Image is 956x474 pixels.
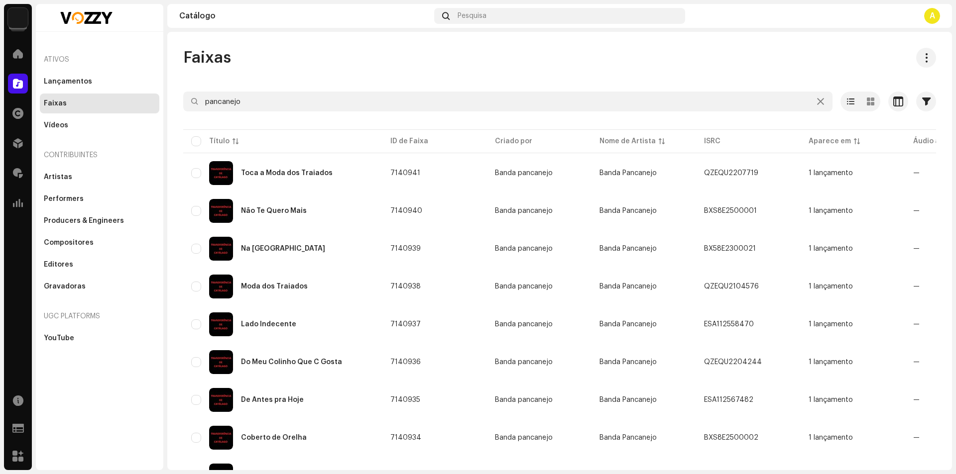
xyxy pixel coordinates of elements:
span: 7140934 [390,434,421,441]
div: 1 lançamento [809,396,853,403]
img: 1cf725b2-75a2-44e7-8fdf-5f1256b3d403 [8,8,28,28]
div: Título [209,136,230,146]
div: 1 lançamento [809,434,853,441]
re-a-nav-header: Contribuintes [40,143,159,167]
div: A [924,8,940,24]
div: BX58E2300021 [704,245,756,252]
div: Aparece em [809,136,851,146]
div: Moda dos Traiados [241,283,308,290]
re-m-nav-item: Vídeos [40,115,159,135]
div: 1 lançamento [809,207,853,214]
re-a-nav-header: UGC Platforms [40,304,159,328]
span: Banda Pancanejo [599,396,688,403]
span: Banda pancanejo [495,321,553,328]
span: Banda pancanejo [495,245,553,252]
div: ESA112567482 [704,396,753,403]
span: Banda Pancanejo [599,207,688,214]
img: caa17e9c-b874-44dc-a8e1-acbab217cde3 [209,199,233,223]
div: QZEQU2104576 [704,283,759,290]
span: 1 lançamento [809,434,897,441]
span: 7140935 [390,396,420,403]
div: 1 lançamento [809,359,853,366]
div: Lançamentos [44,78,92,86]
re-m-nav-item: Lançamentos [40,72,159,92]
div: Banda Pancanejo [599,321,657,328]
div: Catálogo [179,12,430,20]
div: Não Te Quero Mais [241,207,307,214]
span: Banda pancanejo [495,359,553,366]
div: Banda Pancanejo [599,207,657,214]
span: 7140937 [390,321,421,328]
div: Performers [44,195,84,203]
div: Na Rua da Amargura [241,245,325,252]
span: 1 lançamento [809,396,897,403]
img: caa17e9c-b874-44dc-a8e1-acbab217cde3 [209,161,233,185]
div: BXS8E2500002 [704,434,758,441]
span: 7140936 [390,359,421,366]
div: Banda Pancanejo [599,434,657,441]
span: 7140939 [390,245,421,252]
div: Gravadoras [44,283,86,290]
img: caa17e9c-b874-44dc-a8e1-acbab217cde3 [209,426,233,450]
div: 1 lançamento [809,321,853,328]
div: 1 lançamento [809,170,853,177]
span: Banda pancanejo [495,207,553,214]
re-m-nav-item: Gravadoras [40,277,159,296]
span: Banda Pancanejo [599,170,688,177]
span: 1 lançamento [809,207,897,214]
span: 7140940 [390,207,422,214]
div: Compositores [44,239,94,247]
div: Banda Pancanejo [599,283,657,290]
re-m-nav-item: Performers [40,189,159,209]
re-m-nav-item: Faixas [40,94,159,113]
div: Producers & Engineers [44,217,124,225]
span: Banda pancanejo [495,396,553,403]
span: Faixas [183,48,231,68]
span: Banda pancanejo [495,170,553,177]
div: De Antes pra Hoje [241,396,304,403]
div: Banda Pancanejo [599,170,657,177]
img: caa17e9c-b874-44dc-a8e1-acbab217cde3 [209,275,233,298]
span: Banda Pancanejo [599,283,688,290]
span: Banda pancanejo [495,283,553,290]
span: Banda Pancanejo [599,245,688,252]
img: caa17e9c-b874-44dc-a8e1-acbab217cde3 [209,350,233,374]
div: Vídeos [44,121,68,129]
img: caa17e9c-b874-44dc-a8e1-acbab217cde3 [209,388,233,412]
re-m-nav-item: Artistas [40,167,159,187]
div: Banda Pancanejo [599,245,657,252]
div: Artistas [44,173,72,181]
img: caa17e9c-b874-44dc-a8e1-acbab217cde3 [209,312,233,336]
re-m-nav-item: Editores [40,255,159,275]
div: Lado Indecente [241,321,296,328]
span: Banda pancanejo [495,434,553,441]
span: 1 lançamento [809,170,897,177]
span: Banda Pancanejo [599,321,688,328]
span: 7140941 [390,170,420,177]
div: Do Meu Colinho Que C Gosta [241,359,342,366]
span: Pesquisa [458,12,486,20]
re-m-nav-item: YouTube [40,328,159,348]
re-a-nav-header: Ativos [40,48,159,72]
span: Banda Pancanejo [599,434,688,441]
div: Nome de Artista [599,136,656,146]
div: BXS8E2500001 [704,207,757,214]
div: QZEQU2207719 [704,170,758,177]
span: 1 lançamento [809,321,897,328]
re-m-nav-item: Producers & Engineers [40,211,159,231]
div: Faixas [44,99,67,107]
div: Coberto de Orelha [241,434,307,441]
div: Banda Pancanejo [599,359,657,366]
input: Pesquisa [183,92,833,111]
div: Toca a Moda dos Traiados [241,170,333,177]
span: 1 lançamento [809,283,897,290]
span: 1 lançamento [809,359,897,366]
div: YouTube [44,334,74,342]
re-m-nav-item: Compositores [40,233,159,253]
div: ESA112558470 [704,321,754,328]
span: 7140938 [390,283,421,290]
img: caa17e9c-b874-44dc-a8e1-acbab217cde3 [209,237,233,261]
